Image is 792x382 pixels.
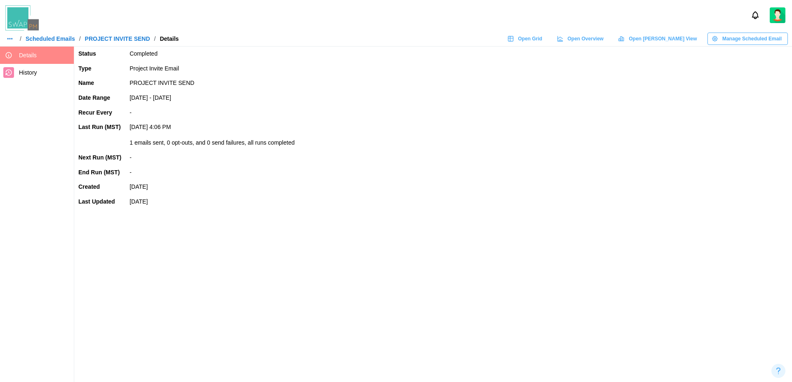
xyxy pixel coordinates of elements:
[125,47,792,61] td: Completed
[20,36,21,42] div: /
[19,69,37,76] span: History
[74,150,125,165] td: Next Run (MST)
[74,105,125,120] td: Recur Every
[74,61,125,76] td: Type
[125,76,792,91] td: PROJECT INVITE SEND
[125,105,792,120] td: -
[74,165,125,180] td: End Run (MST)
[85,36,150,42] a: PROJECT INVITE SEND
[552,33,610,45] a: Open Overview
[125,91,792,105] td: [DATE] - [DATE]
[160,36,179,42] div: Details
[130,138,788,148] div: 1 emails sent, 0 opt-outs, and 0 send failures, all runs completed
[125,165,792,180] td: -
[518,33,542,45] span: Open Grid
[722,33,782,45] span: Manage Scheduled Email
[19,52,37,59] span: Details
[74,195,125,209] td: Last Updated
[748,8,762,22] button: Notifications
[707,33,788,45] button: Manage Scheduled Email
[503,33,548,45] a: Open Grid
[74,47,125,61] td: Status
[74,180,125,195] td: Created
[125,180,792,195] td: [DATE]
[568,33,603,45] span: Open Overview
[74,91,125,105] td: Date Range
[629,33,697,45] span: Open [PERSON_NAME] View
[154,36,156,42] div: /
[74,120,125,150] td: Last Run (MST)
[125,195,792,209] td: [DATE]
[130,123,788,132] div: [DATE] 4:06 PM
[125,61,792,76] td: Project Invite Email
[79,36,81,42] div: /
[614,33,703,45] a: Open [PERSON_NAME] View
[770,7,785,23] a: Zulqarnain Khalil
[770,7,785,23] img: 2Q==
[5,5,39,30] img: Swap PM Logo
[26,36,75,42] a: Scheduled Emails
[125,150,792,165] td: -
[74,76,125,91] td: Name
